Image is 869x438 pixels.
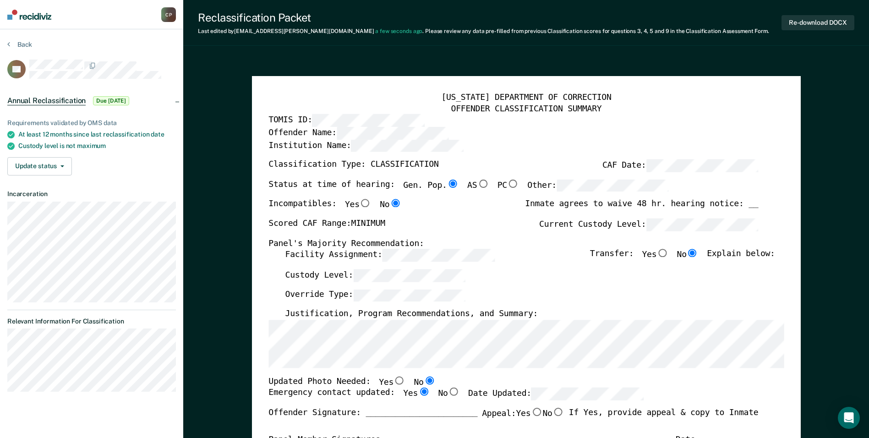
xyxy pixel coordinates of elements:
[268,180,669,200] div: Status at time of hearing:
[77,142,106,149] span: maximum
[375,28,422,34] span: a few seconds ago
[359,199,371,208] input: Yes
[656,249,668,257] input: Yes
[268,127,449,139] label: Offender Name:
[642,249,668,262] label: Yes
[602,159,758,172] label: CAF Date:
[268,93,784,104] div: [US_STATE] DEPARTMENT OF CORRECTION
[447,180,459,188] input: Gen. Pop.
[161,7,176,22] button: CP
[351,139,463,152] input: Institution Name:
[268,159,438,172] label: Classification Type: CLASSIFICATION
[677,249,698,262] label: No
[198,28,769,34] div: Last edited by [EMAIL_ADDRESS][PERSON_NAME][DOMAIN_NAME] . Please review any data pre-filled from...
[531,388,644,400] input: Date Updated:
[7,157,72,175] button: Update status
[268,408,758,434] div: Offender Signature: _______________________ If Yes, provide appeal & copy to Inmate
[516,408,542,420] label: Yes
[268,219,385,231] label: Scored CAF Range: MINIMUM
[423,376,435,384] input: No
[542,408,564,420] label: No
[687,249,699,257] input: No
[198,11,769,24] div: Reclassification Packet
[646,219,758,231] input: Current Custody Level:
[268,139,463,152] label: Institution Name:
[403,180,459,192] label: Gen. Pop.
[268,376,436,388] div: Updated Photo Needed:
[438,388,459,400] label: No
[7,96,86,105] span: Annual Reclassification
[268,199,401,219] div: Incompatibles:
[403,388,430,400] label: Yes
[268,388,644,408] div: Emergency contact updated:
[285,309,538,320] label: Justification, Program Recommendations, and Summary:
[477,180,489,188] input: AS
[7,318,176,325] dt: Relevant Information For Classification
[379,376,405,388] label: Yes
[7,10,51,20] img: Recidiviz
[285,289,465,301] label: Override Type:
[497,180,519,192] label: PC
[268,104,784,115] div: OFFENDER CLASSIFICATION SUMMARY
[268,238,758,249] div: Panel's Majority Recommendation:
[18,142,176,150] div: Custody level is not
[93,96,129,105] span: Due [DATE]
[389,199,401,208] input: No
[161,7,176,22] div: C P
[482,408,564,427] label: Appeal:
[646,159,758,172] input: CAF Date:
[312,115,424,127] input: TOMIS ID:
[527,180,669,192] label: Other:
[782,15,854,30] button: Re-download DOCX
[414,376,435,388] label: No
[285,249,494,262] label: Facility Assignment:
[539,219,758,231] label: Current Custody Level:
[394,376,405,384] input: Yes
[336,127,448,139] input: Offender Name:
[7,190,176,198] dt: Incarceration
[345,199,372,211] label: Yes
[530,408,542,416] input: Yes
[18,131,176,138] div: At least 12 months since last reclassification
[552,408,564,416] input: No
[507,180,519,188] input: PC
[285,269,465,282] label: Custody Level:
[525,199,758,219] div: Inmate agrees to waive 48 hr. hearing notice: __
[380,199,401,211] label: No
[838,407,860,429] div: Open Intercom Messenger
[353,289,465,301] input: Override Type:
[418,388,430,396] input: Yes
[448,388,459,396] input: No
[7,40,32,49] button: Back
[382,249,494,262] input: Facility Assignment:
[467,180,489,192] label: AS
[268,115,424,127] label: TOMIS ID:
[353,269,465,282] input: Custody Level:
[151,131,164,138] span: date
[7,119,176,127] div: Requirements validated by OMS data
[590,249,775,269] div: Transfer: Explain below:
[468,388,644,400] label: Date Updated:
[557,180,669,192] input: Other:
